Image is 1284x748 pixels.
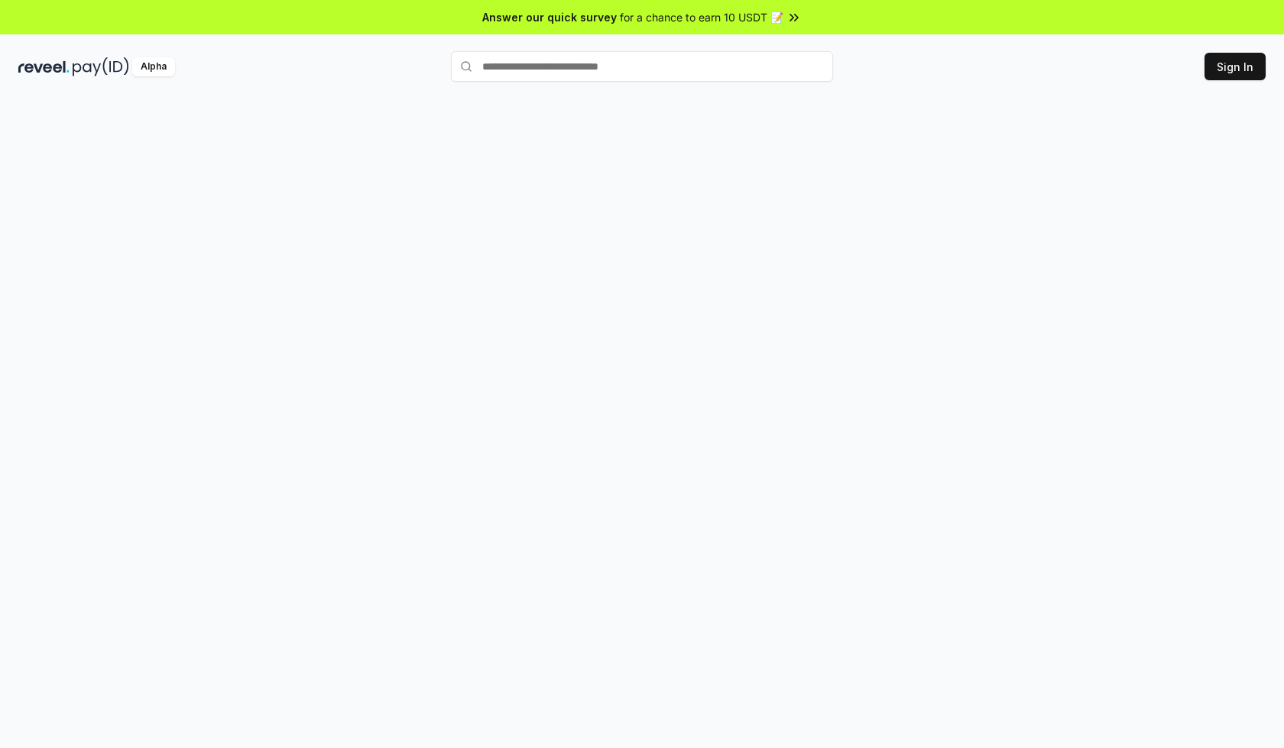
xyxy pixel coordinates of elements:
[620,9,783,25] span: for a chance to earn 10 USDT 📝
[18,57,70,76] img: reveel_dark
[73,57,129,76] img: pay_id
[132,57,175,76] div: Alpha
[1205,53,1266,80] button: Sign In
[482,9,617,25] span: Answer our quick survey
